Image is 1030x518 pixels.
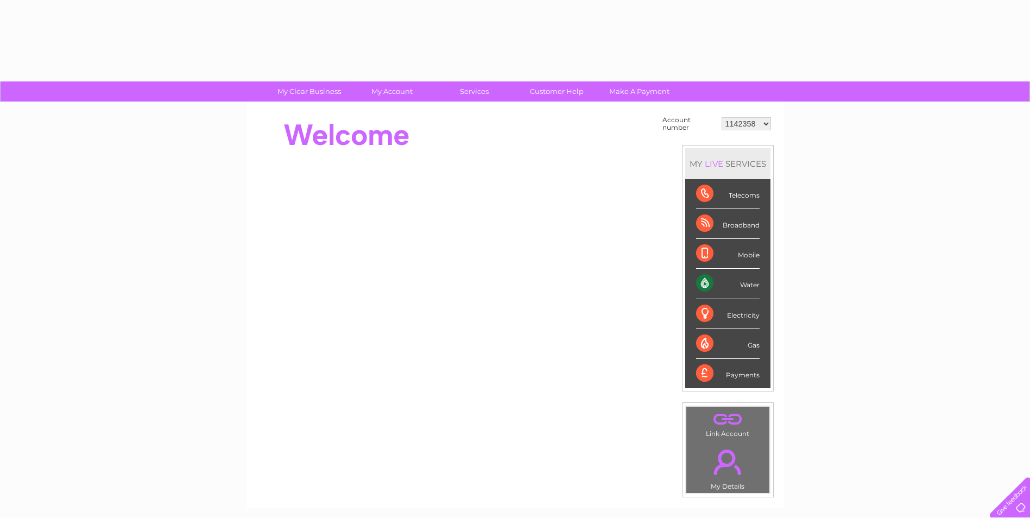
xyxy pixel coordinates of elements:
div: LIVE [703,159,725,169]
td: Account number [660,113,719,134]
td: Link Account [686,406,770,440]
div: Broadband [696,209,760,239]
div: Payments [696,359,760,388]
a: Services [429,81,519,102]
a: Make A Payment [595,81,684,102]
div: MY SERVICES [685,148,770,179]
div: Telecoms [696,179,760,209]
div: Electricity [696,299,760,329]
div: Water [696,269,760,299]
div: Mobile [696,239,760,269]
a: My Account [347,81,437,102]
a: . [689,409,767,428]
a: My Clear Business [264,81,354,102]
div: Gas [696,329,760,359]
td: My Details [686,440,770,494]
a: . [689,443,767,481]
a: Customer Help [512,81,602,102]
